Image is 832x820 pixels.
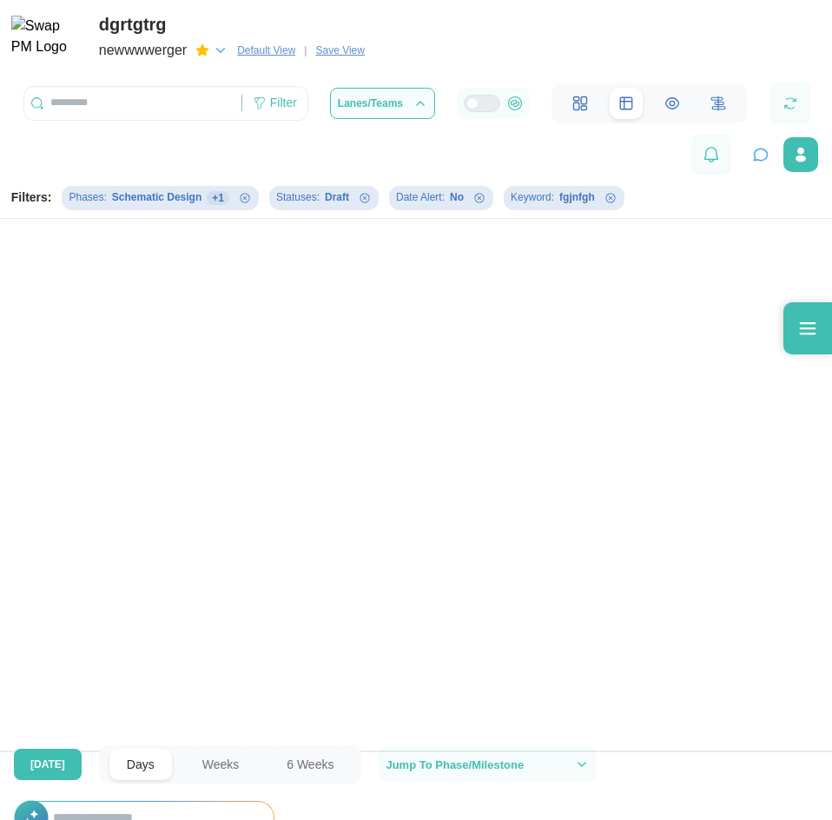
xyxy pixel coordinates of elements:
div: Keyword : [511,189,554,206]
div: Statuses : [276,189,320,206]
span: Jump To Phase/Milestone [386,759,524,770]
button: Weeks [185,749,257,780]
div: + 1 [207,191,229,205]
button: Remove Date Alert filter [472,191,486,205]
button: Refresh Grid [778,91,802,116]
button: Save View [308,41,371,60]
div: Schematic Design [112,189,201,206]
button: Remove Statuses filter [358,191,372,205]
button: Days [109,749,172,780]
span: Lanes/Teams [338,98,403,109]
div: Filter [242,89,307,118]
button: Lanes/Teams [330,88,435,119]
div: Date Alert : [396,189,445,206]
span: Save View [315,42,364,59]
button: Remove Phases filter [238,191,252,205]
span: Default View [237,42,295,59]
div: Filters: [11,188,52,208]
div: No [450,189,464,206]
img: Swap PM Logo [11,16,82,59]
button: Remove Keyword filter [604,191,617,205]
span: [DATE] [30,750,65,779]
button: newwwwerger [99,38,228,63]
div: Draft [325,189,349,206]
div: dgrtgtrg [99,11,372,38]
span: newwwwerger [99,38,187,63]
button: [DATE] [14,749,82,780]
button: Open project assistant [749,142,773,167]
div: fgjnfgh [559,189,595,206]
div: Phases : [69,189,106,206]
div: | [304,43,307,59]
button: 6 Weeks [269,749,351,780]
button: Default View [230,41,302,60]
button: Jump To Phase/Milestone [379,747,596,782]
div: Filter [270,94,297,113]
